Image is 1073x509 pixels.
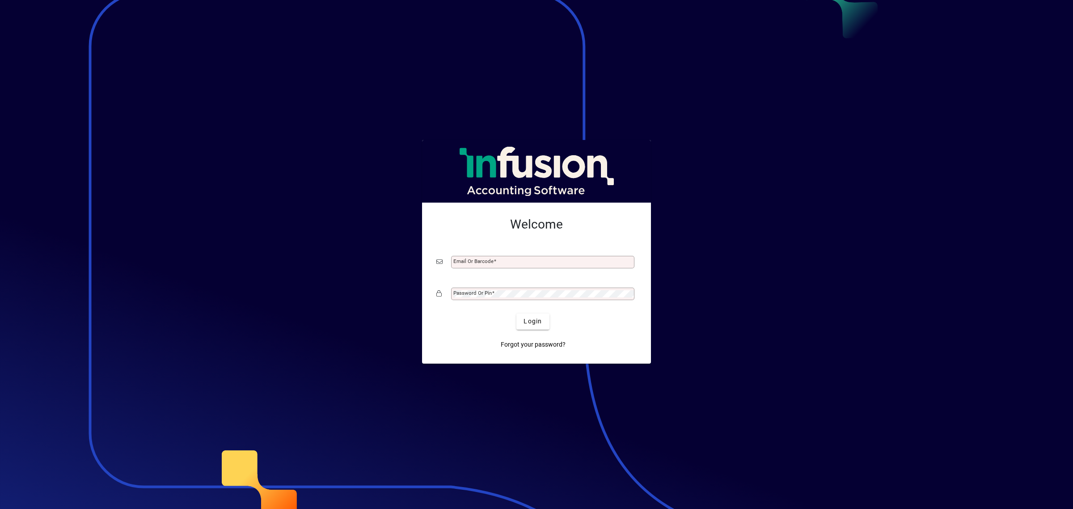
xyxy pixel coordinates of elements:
a: Forgot your password? [497,337,569,353]
h2: Welcome [436,217,637,232]
mat-label: Email or Barcode [453,258,494,264]
span: Login [524,317,542,326]
button: Login [516,314,549,330]
mat-label: Password or Pin [453,290,492,296]
span: Forgot your password? [501,340,566,349]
